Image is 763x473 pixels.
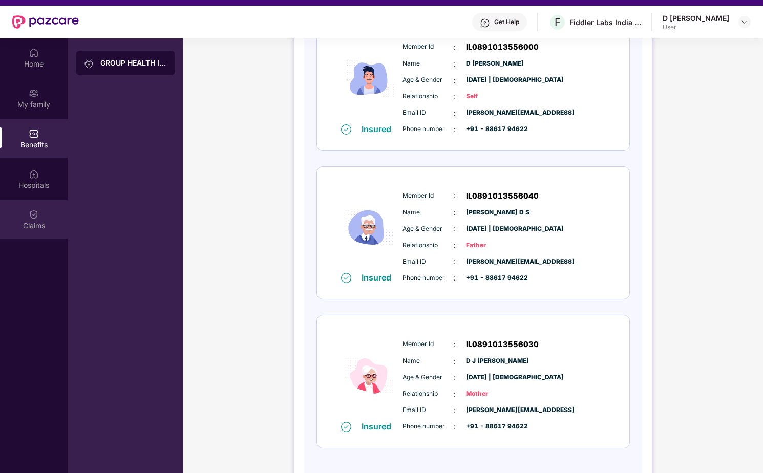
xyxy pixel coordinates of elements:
span: : [454,41,456,53]
span: IL0891013556000 [466,41,539,53]
span: Mother [466,389,517,399]
span: : [454,190,456,201]
span: +91 - 88617 94622 [466,124,517,134]
span: : [454,75,456,86]
span: +91 - 88617 94622 [466,422,517,432]
img: icon [338,331,400,421]
span: D [PERSON_NAME] [466,59,517,69]
span: : [454,91,456,102]
div: User [663,23,729,31]
span: : [454,372,456,383]
span: Phone number [402,273,454,283]
div: GROUP HEALTH INSURANCE [100,58,167,68]
span: : [454,58,456,70]
span: Member Id [402,42,454,52]
span: Phone number [402,124,454,134]
span: [PERSON_NAME][EMAIL_ADDRESS] [466,108,517,118]
div: Fiddler Labs India LLP [569,17,641,27]
span: : [454,223,456,234]
div: Insured [362,124,397,134]
span: Phone number [402,422,454,432]
span: : [454,256,456,267]
img: svg+xml;base64,PHN2ZyB4bWxucz0iaHR0cDovL3d3dy53My5vcmcvMjAwMC9zdmciIHdpZHRoPSIxNiIgaGVpZ2h0PSIxNi... [341,124,351,135]
span: Name [402,356,454,366]
div: Insured [362,421,397,432]
span: : [454,405,456,416]
span: IL0891013556030 [466,338,539,351]
img: svg+xml;base64,PHN2ZyB3aWR0aD0iMjAiIGhlaWdodD0iMjAiIHZpZXdCb3g9IjAgMCAyMCAyMCIgZmlsbD0ibm9uZSIgeG... [29,88,39,98]
span: Age & Gender [402,75,454,85]
span: : [454,356,456,367]
span: Age & Gender [402,224,454,234]
span: : [454,272,456,284]
span: Email ID [402,257,454,267]
img: svg+xml;base64,PHN2ZyBpZD0iQmVuZWZpdHMiIHhtbG5zPSJodHRwOi8vd3d3LnczLm9yZy8yMDAwL3N2ZyIgd2lkdGg9Ij... [29,128,39,139]
span: : [454,389,456,400]
img: svg+xml;base64,PHN2ZyB4bWxucz0iaHR0cDovL3d3dy53My5vcmcvMjAwMC9zdmciIHdpZHRoPSIxNiIgaGVpZ2h0PSIxNi... [341,273,351,283]
div: Insured [362,272,397,283]
img: svg+xml;base64,PHN2ZyBpZD0iSG9zcGl0YWxzIiB4bWxucz0iaHR0cDovL3d3dy53My5vcmcvMjAwMC9zdmciIHdpZHRoPS... [29,169,39,179]
span: Relationship [402,389,454,399]
span: IL0891013556040 [466,190,539,202]
span: [PERSON_NAME][EMAIL_ADDRESS] [466,257,517,267]
span: : [454,240,456,251]
span: : [454,339,456,350]
span: Self [466,92,517,101]
span: Name [402,59,454,69]
span: [DATE] | [DEMOGRAPHIC_DATA] [466,373,517,382]
span: Name [402,208,454,218]
span: [PERSON_NAME][EMAIL_ADDRESS] [466,405,517,415]
div: Get Help [494,18,519,26]
span: +91 - 88617 94622 [466,273,517,283]
img: svg+xml;base64,PHN2ZyBpZD0iSGVscC0zMngzMiIgeG1sbnM9Imh0dHA6Ly93d3cudzMub3JnLzIwMDAvc3ZnIiB3aWR0aD... [480,18,490,28]
img: svg+xml;base64,PHN2ZyB3aWR0aD0iMjAiIGhlaWdodD0iMjAiIHZpZXdCb3g9IjAgMCAyMCAyMCIgZmlsbD0ibm9uZSIgeG... [84,58,94,69]
img: svg+xml;base64,PHN2ZyBpZD0iQ2xhaW0iIHhtbG5zPSJodHRwOi8vd3d3LnczLm9yZy8yMDAwL3N2ZyIgd2lkdGg9IjIwIi... [29,209,39,220]
span: Member Id [402,191,454,201]
span: : [454,124,456,135]
span: : [454,107,456,119]
span: F [555,16,561,28]
div: D [PERSON_NAME] [663,13,729,23]
span: Relationship [402,92,454,101]
span: [DATE] | [DEMOGRAPHIC_DATA] [466,224,517,234]
span: Relationship [402,241,454,250]
span: Father [466,241,517,250]
img: svg+xml;base64,PHN2ZyB4bWxucz0iaHR0cDovL3d3dy53My5vcmcvMjAwMC9zdmciIHdpZHRoPSIxNiIgaGVpZ2h0PSIxNi... [341,422,351,432]
img: icon [338,34,400,123]
span: [DATE] | [DEMOGRAPHIC_DATA] [466,75,517,85]
span: Email ID [402,405,454,415]
img: New Pazcare Logo [12,15,79,29]
span: Email ID [402,108,454,118]
span: : [454,421,456,433]
img: svg+xml;base64,PHN2ZyBpZD0iSG9tZSIgeG1sbnM9Imh0dHA6Ly93d3cudzMub3JnLzIwMDAvc3ZnIiB3aWR0aD0iMjAiIG... [29,48,39,58]
span: : [454,207,456,218]
img: svg+xml;base64,PHN2ZyBpZD0iRHJvcGRvd24tMzJ4MzIiIHhtbG5zPSJodHRwOi8vd3d3LnczLm9yZy8yMDAwL3N2ZyIgd2... [740,18,749,26]
img: icon [338,182,400,272]
span: Member Id [402,339,454,349]
span: Age & Gender [402,373,454,382]
span: D J [PERSON_NAME] [466,356,517,366]
span: [PERSON_NAME] D S [466,208,517,218]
